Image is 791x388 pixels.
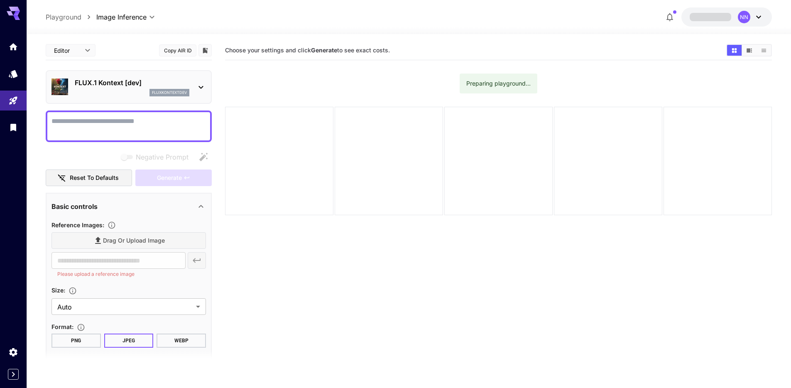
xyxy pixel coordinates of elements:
b: Generate [311,47,337,54]
div: Show media in grid viewShow media in video viewShow media in list view [726,44,772,56]
span: Negative prompts are not compatible with the selected model. [119,152,195,162]
a: Playground [46,12,81,22]
span: Reference Images : [51,221,104,228]
button: PNG [51,334,101,348]
nav: breadcrumb [46,12,96,22]
span: Size : [51,287,65,294]
button: Upload a reference image to guide the result. This is needed for Image-to-Image or Inpainting. Su... [104,221,119,229]
button: Choose the file format for the output image. [73,323,88,332]
div: FLUX.1 Kontext [dev]fluxkontextdev [51,74,206,100]
button: Copy AIR ID [159,44,196,56]
span: Editor [54,46,80,55]
button: WEBP [157,334,206,348]
div: Models [8,69,18,79]
p: FLUX.1 Kontext [dev] [75,78,189,88]
button: Show media in video view [742,45,757,56]
div: Please upload a reference image [135,169,212,187]
div: Preparing playground... [466,76,531,91]
button: Reset to defaults [46,169,132,187]
span: Auto [57,302,193,312]
span: Image Inference [96,12,147,22]
span: Choose your settings and click to see exact costs. [225,47,390,54]
button: Add to library [201,45,209,55]
p: fluxkontextdev [152,90,187,96]
span: Format : [51,323,73,330]
p: Basic controls [51,201,98,211]
div: NN [738,11,750,23]
button: Expand sidebar [8,369,19,380]
span: Negative Prompt [136,152,189,162]
div: Library [8,122,18,133]
div: Basic controls [51,196,206,216]
button: Show media in list view [757,45,771,56]
button: Adjust the dimensions of the generated image by specifying its width and height in pixels, or sel... [65,287,80,295]
div: Playground [8,96,18,106]
button: JPEG [104,334,154,348]
p: Please upload a reference image [57,270,180,278]
button: NN [681,7,772,27]
button: Show media in grid view [727,45,742,56]
div: Settings [8,347,18,357]
div: Home [8,42,18,52]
